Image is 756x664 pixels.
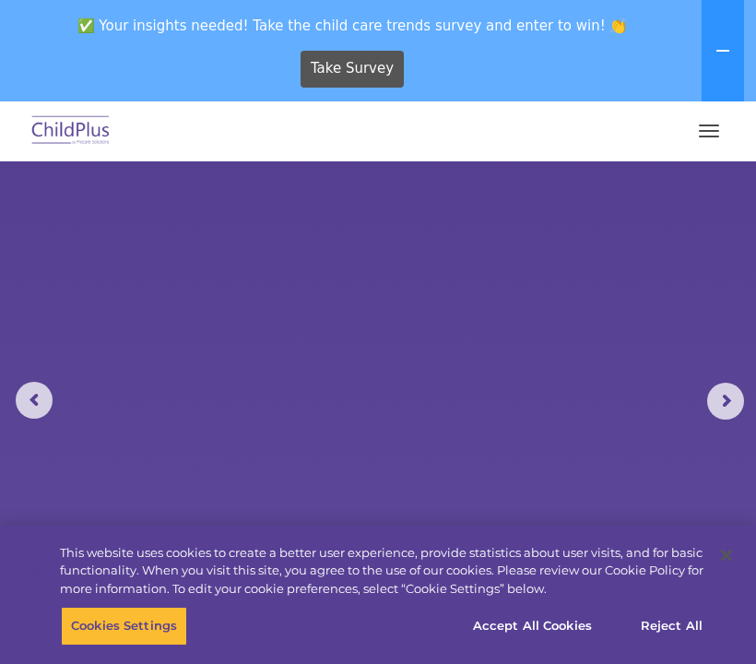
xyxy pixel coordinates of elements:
[614,607,729,646] button: Reject All
[463,607,602,646] button: Accept All Cookies
[311,53,394,85] span: Take Survey
[60,544,703,599] div: This website uses cookies to create a better user experience, provide statistics about user visit...
[28,110,114,153] img: ChildPlus by Procare Solutions
[706,535,747,575] button: Close
[61,607,187,646] button: Cookies Settings
[301,51,405,88] a: Take Survey
[7,7,698,43] span: ✅ Your insights needed! Take the child care trends survey and enter to win! 👏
